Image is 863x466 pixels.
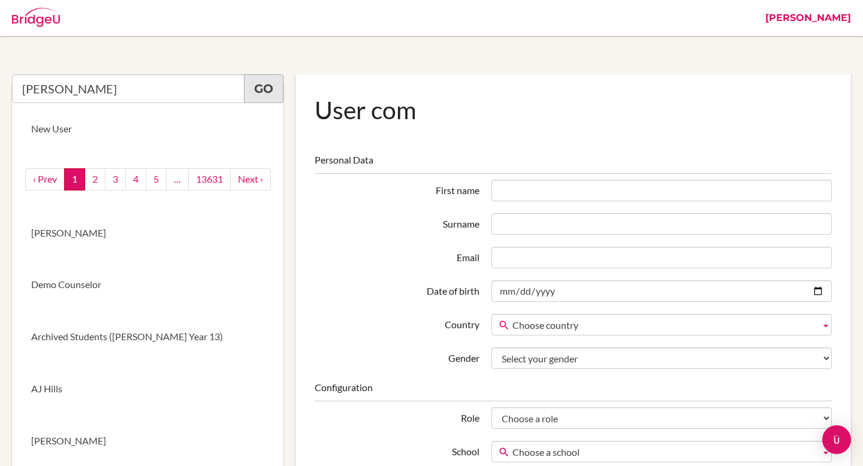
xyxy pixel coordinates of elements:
[230,168,271,190] a: next
[309,314,485,332] label: Country
[822,425,851,454] div: Open Intercom Messenger
[64,168,85,190] a: 1
[125,168,146,190] a: 4
[25,168,65,190] a: ‹ Prev
[512,314,816,336] span: Choose country
[315,93,832,126] h1: User com
[12,207,283,259] a: [PERSON_NAME]
[309,180,485,198] label: First name
[105,168,126,190] a: 3
[309,213,485,231] label: Surname
[146,168,167,190] a: 5
[12,311,283,363] a: Archived Students ([PERSON_NAME] Year 13)
[166,168,189,190] a: …
[309,280,485,298] label: Date of birth
[188,168,231,190] a: 13631
[309,347,485,365] label: Gender
[12,74,245,103] input: Quicksearch user
[12,8,60,27] img: Bridge-U
[315,153,832,174] legend: Personal Data
[85,168,105,190] a: 2
[12,103,283,155] a: New User
[512,441,816,463] span: Choose a school
[12,363,283,415] a: AJ Hills
[12,259,283,311] a: Demo Counselor
[309,247,485,265] label: Email
[309,441,485,459] label: School
[309,407,485,425] label: Role
[244,74,283,103] a: Go
[315,381,832,401] legend: Configuration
